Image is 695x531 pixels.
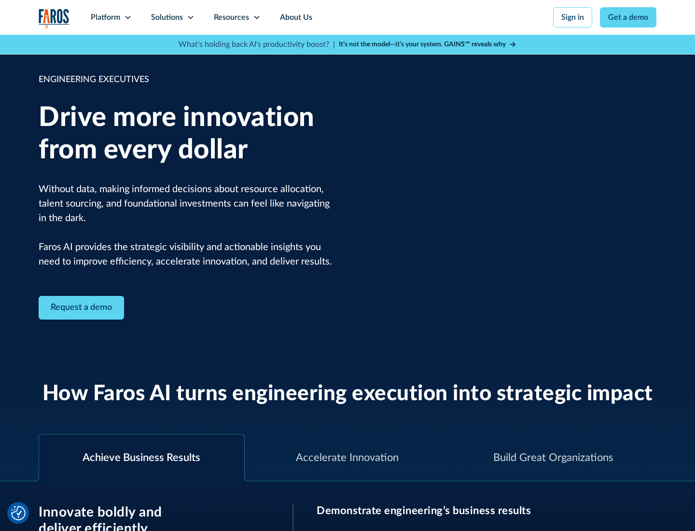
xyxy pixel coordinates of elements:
[151,12,183,23] div: Solutions
[91,12,120,23] div: Platform
[339,40,516,50] a: It’s not the model—it’s your system. GAINS™ reveals why
[179,39,335,50] p: What's holding back AI's productivity boost? |
[39,73,333,86] div: ENGINEERING EXECUTIVES
[11,506,26,520] img: Revisit consent button
[39,296,124,320] a: Contact Modal
[83,450,200,466] div: Achieve Business Results
[39,9,69,28] img: Logo of the analytics and reporting company Faros.
[553,7,592,28] a: Sign in
[39,9,69,28] a: home
[317,504,656,517] h3: Demonstrate engineering’s business results
[296,450,399,466] div: Accelerate Innovation
[42,381,653,407] h2: How Faros AI turns engineering execution into strategic impact
[600,7,656,28] a: Get a demo
[39,182,333,269] p: Without data, making informed decisions about resource allocation, talent sourcing, and foundatio...
[39,102,333,167] h1: Drive more innovation from every dollar
[214,12,249,23] div: Resources
[339,41,506,48] strong: It’s not the model—it’s your system. GAINS™ reveals why
[11,506,26,520] button: Cookie Settings
[493,450,613,466] div: Build Great Organizations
